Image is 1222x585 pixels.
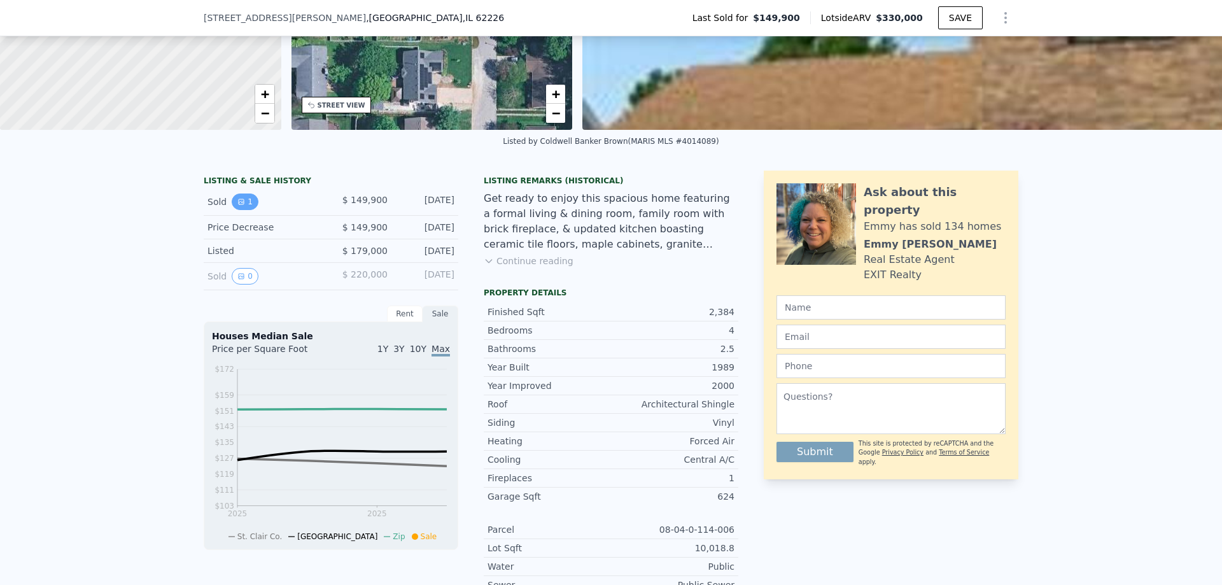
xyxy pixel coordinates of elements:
div: Garage Sqft [488,490,611,503]
div: Price Decrease [207,221,321,234]
span: $ 179,000 [342,246,388,256]
div: Bathrooms [488,342,611,355]
input: Email [776,325,1006,349]
div: Parcel [488,523,611,536]
div: Public [611,560,734,573]
div: Architectural Shingle [611,398,734,411]
div: Roof [488,398,611,411]
div: Lot Sqft [488,542,611,554]
div: Vinyl [611,416,734,429]
span: Sale [421,532,437,541]
span: Zip [393,532,405,541]
tspan: 2025 [228,509,248,518]
span: $330,000 [876,13,923,23]
button: Continue reading [484,255,573,267]
tspan: $143 [214,422,234,431]
div: Central A/C [611,453,734,466]
input: Phone [776,354,1006,378]
div: [DATE] [398,244,454,257]
div: EXIT Realty [864,267,922,283]
span: 10Y [410,344,426,354]
div: 2.5 [611,342,734,355]
div: [DATE] [398,268,454,285]
div: 2000 [611,379,734,392]
input: Name [776,295,1006,320]
span: , [GEOGRAPHIC_DATA] [366,11,504,24]
span: St. Clair Co. [237,532,282,541]
div: Listed by Coldwell Banker Brown (MARIS MLS #4014089) [503,137,719,146]
tspan: 2025 [367,509,387,518]
div: 1 [611,472,734,484]
a: Zoom in [546,85,565,104]
div: Sold [207,194,321,210]
span: − [552,105,560,121]
div: Property details [484,288,738,298]
div: 624 [611,490,734,503]
tspan: $135 [214,438,234,447]
span: Lotside ARV [821,11,876,24]
div: Ask about this property [864,183,1006,219]
a: Zoom in [255,85,274,104]
div: Rent [387,306,423,322]
div: [DATE] [398,194,454,210]
div: Emmy [PERSON_NAME] [864,237,997,252]
a: Zoom out [255,104,274,123]
span: + [552,86,560,102]
tspan: $172 [214,365,234,374]
span: $ 149,900 [342,222,388,232]
div: Year Built [488,361,611,374]
div: Bedrooms [488,324,611,337]
div: Get ready to enjoy this spacious home featuring a formal living & dining room, family room with b... [484,191,738,252]
div: Forced Air [611,435,734,448]
div: Finished Sqft [488,306,611,318]
div: Houses Median Sale [212,330,450,342]
div: Siding [488,416,611,429]
span: $ 220,000 [342,269,388,279]
div: Listing Remarks (Historical) [484,176,738,186]
span: $149,900 [753,11,800,24]
div: Real Estate Agent [864,252,955,267]
div: 4 [611,324,734,337]
div: Listed [207,244,321,257]
button: View historical data [232,194,258,210]
div: This site is protected by reCAPTCHA and the Google and apply. [859,439,1006,467]
a: Privacy Policy [882,449,924,456]
div: STREET VIEW [318,101,365,110]
div: Year Improved [488,379,611,392]
span: Max [432,344,450,356]
span: , IL 62226 [463,13,504,23]
span: + [260,86,269,102]
a: Zoom out [546,104,565,123]
button: SAVE [938,6,983,29]
tspan: $119 [214,470,234,479]
div: LISTING & SALE HISTORY [204,176,458,188]
tspan: $159 [214,391,234,400]
div: Sale [423,306,458,322]
tspan: $151 [214,407,234,416]
span: Last Sold for [692,11,754,24]
div: Emmy has sold 134 homes [864,219,1001,234]
tspan: $103 [214,502,234,511]
span: 3Y [393,344,404,354]
div: Heating [488,435,611,448]
div: Cooling [488,453,611,466]
button: Show Options [993,5,1018,31]
div: Sold [207,268,321,285]
div: [DATE] [398,221,454,234]
a: Terms of Service [939,449,989,456]
div: 08-04-0-114-006 [611,523,734,536]
div: Fireplaces [488,472,611,484]
span: 1Y [377,344,388,354]
button: Submit [776,442,853,462]
button: View historical data [232,268,258,285]
tspan: $111 [214,486,234,495]
div: 10,018.8 [611,542,734,554]
span: $ 149,900 [342,195,388,205]
tspan: $127 [214,454,234,463]
div: 2,384 [611,306,734,318]
span: − [260,105,269,121]
div: Price per Square Foot [212,342,331,363]
span: [STREET_ADDRESS][PERSON_NAME] [204,11,366,24]
div: Water [488,560,611,573]
div: 1989 [611,361,734,374]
